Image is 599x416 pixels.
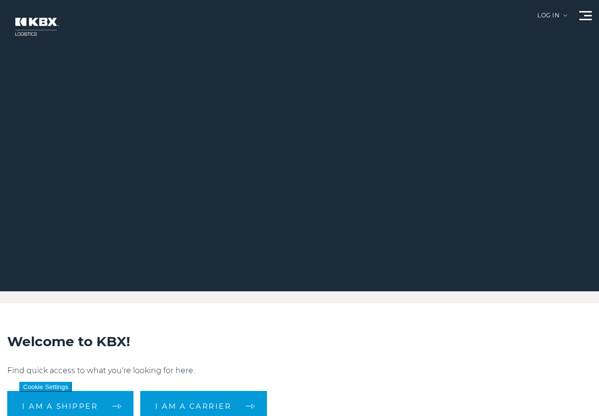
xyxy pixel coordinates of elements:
[22,403,98,410] span: I am a shipper
[7,365,592,377] p: Find quick access to what you're looking for here.
[7,332,592,351] h2: Welcome to KBX!
[563,14,567,16] img: arrow
[155,403,231,410] span: I am a carrier
[19,382,72,392] button: Cookie Settings
[537,13,567,26] div: Log in
[7,10,65,44] img: kbx logo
